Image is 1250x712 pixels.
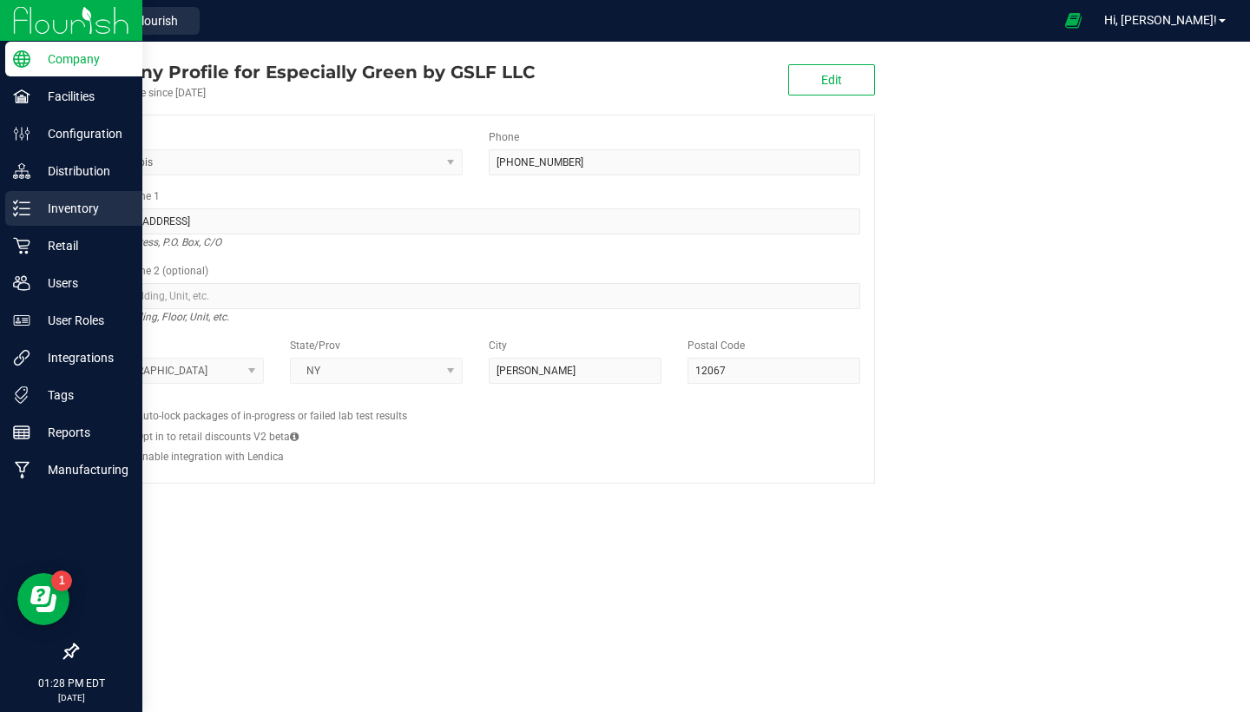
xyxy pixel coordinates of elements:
[8,691,135,704] p: [DATE]
[30,86,135,107] p: Facilities
[30,385,135,405] p: Tags
[136,449,284,465] label: Enable integration with Lendica
[13,312,30,329] inline-svg: User Roles
[136,429,299,445] label: Opt in to retail discounts V2 beta
[8,676,135,691] p: 01:28 PM EDT
[1104,13,1217,27] span: Hi, [PERSON_NAME]!
[821,73,842,87] span: Edit
[30,123,135,144] p: Configuration
[13,386,30,404] inline-svg: Tags
[13,88,30,105] inline-svg: Facilities
[13,424,30,441] inline-svg: Reports
[30,235,135,256] p: Retail
[13,50,30,68] inline-svg: Company
[91,307,229,327] i: Suite, Building, Floor, Unit, etc.
[30,49,135,69] p: Company
[788,64,875,96] button: Edit
[136,408,407,424] label: Auto-lock packages of in-progress or failed lab test results
[13,162,30,180] inline-svg: Distribution
[489,338,507,353] label: City
[17,573,69,625] iframe: Resource center
[51,570,72,591] iframe: Resource center unread badge
[489,149,860,175] input: (123) 456-7890
[76,85,535,101] div: Account active since [DATE]
[91,397,860,408] h2: Configs
[91,232,221,253] i: Street address, P.O. Box, C/O
[30,310,135,331] p: User Roles
[290,338,340,353] label: State/Prov
[687,338,745,353] label: Postal Code
[687,358,860,384] input: Postal Code
[30,198,135,219] p: Inventory
[489,129,519,145] label: Phone
[30,161,135,181] p: Distribution
[91,263,208,279] label: Address Line 2 (optional)
[91,208,860,234] input: Address
[13,200,30,217] inline-svg: Inventory
[13,125,30,142] inline-svg: Configuration
[13,237,30,254] inline-svg: Retail
[30,347,135,368] p: Integrations
[30,422,135,443] p: Reports
[1054,3,1093,37] span: Open Ecommerce Menu
[489,358,661,384] input: City
[13,461,30,478] inline-svg: Manufacturing
[91,283,860,309] input: Suite, Building, Unit, etc.
[30,273,135,293] p: Users
[76,59,535,85] div: Especially Green by GSLF LLC
[13,349,30,366] inline-svg: Integrations
[30,459,135,480] p: Manufacturing
[13,274,30,292] inline-svg: Users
